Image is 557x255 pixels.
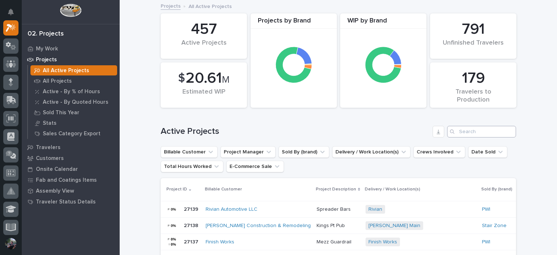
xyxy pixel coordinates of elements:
[317,223,360,229] p: Kings Pt Pub
[60,4,81,17] img: Workspace Logo
[226,161,284,172] button: E-Commerce Sale
[481,185,512,193] p: Sold By (brand)
[332,146,410,158] button: Delivery / Work Location(s)
[28,76,120,86] a: All Projects
[251,17,337,29] div: Projects by Brand
[28,65,120,75] a: All Active Projects
[161,1,181,10] a: Projects
[3,4,18,20] button: Notifications
[189,2,232,10] p: All Active Projects
[22,164,120,174] a: Onsite Calendar
[278,146,329,158] button: Sold By (brand)
[28,107,120,118] a: Sold This Year
[36,46,58,52] p: My Work
[317,206,360,213] p: Spreader Bars
[28,128,120,139] a: Sales Category Export
[368,239,397,245] a: Finish Works
[413,146,465,158] button: Crews Involved
[36,177,97,184] p: Fab and Coatings Items
[28,86,120,96] a: Active - By % of Hours
[220,146,276,158] button: Project Manager
[368,206,382,213] a: Rivian
[9,9,18,20] div: Notifications
[43,120,57,127] p: Stats
[161,161,223,172] button: Total Hours Worked
[22,185,120,196] a: Assembly View
[442,88,504,103] div: Travelers to Production
[317,239,360,245] p: Mezz Guardrail
[22,54,120,65] a: Projects
[468,146,507,158] button: Date Sold
[161,146,218,158] button: Billable Customer
[442,39,504,54] div: Unfinished Travelers
[340,17,426,29] div: WIP by Brand
[184,221,200,229] p: 27138
[43,67,89,74] p: All Active Projects
[22,142,120,153] a: Travelers
[368,223,420,229] a: [PERSON_NAME] Main
[3,236,18,251] button: users-avatar
[365,185,420,193] p: Delivery / Work Location(s)
[166,185,187,193] p: Project ID
[442,69,504,87] div: 179
[442,20,504,38] div: 791
[36,155,64,162] p: Customers
[43,110,79,116] p: Sold This Year
[173,88,235,103] div: Estimated WIP
[206,239,234,245] a: Finish Works
[161,126,430,137] h1: Active Projects
[36,188,74,194] p: Assembly View
[184,238,200,245] p: 27137
[206,206,257,213] a: Rivian Automotive LLC
[178,71,185,85] span: $
[22,153,120,164] a: Customers
[316,185,356,193] p: Project Description
[447,126,516,137] input: Search
[28,118,120,128] a: Stats
[222,75,230,85] span: M
[43,78,72,85] p: All Projects
[36,144,61,151] p: Travelers
[482,223,507,229] a: Stair Zone
[28,30,64,38] div: 02. Projects
[482,206,490,213] a: PWI
[184,205,200,213] p: 27139
[28,97,120,107] a: Active - By Quoted Hours
[36,166,78,173] p: Onsite Calendar
[22,174,120,185] a: Fab and Coatings Items
[43,131,100,137] p: Sales Category Export
[173,39,235,54] div: Active Projects
[206,223,311,229] a: [PERSON_NAME] Construction & Remodeling
[22,196,120,207] a: Traveler Status Details
[22,43,120,54] a: My Work
[43,89,100,95] p: Active - By % of Hours
[186,71,222,86] span: 20.61
[43,99,108,106] p: Active - By Quoted Hours
[173,20,235,38] div: 457
[205,185,242,193] p: Billable Customer
[482,239,490,245] a: PWI
[36,199,96,205] p: Traveler Status Details
[36,57,57,63] p: Projects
